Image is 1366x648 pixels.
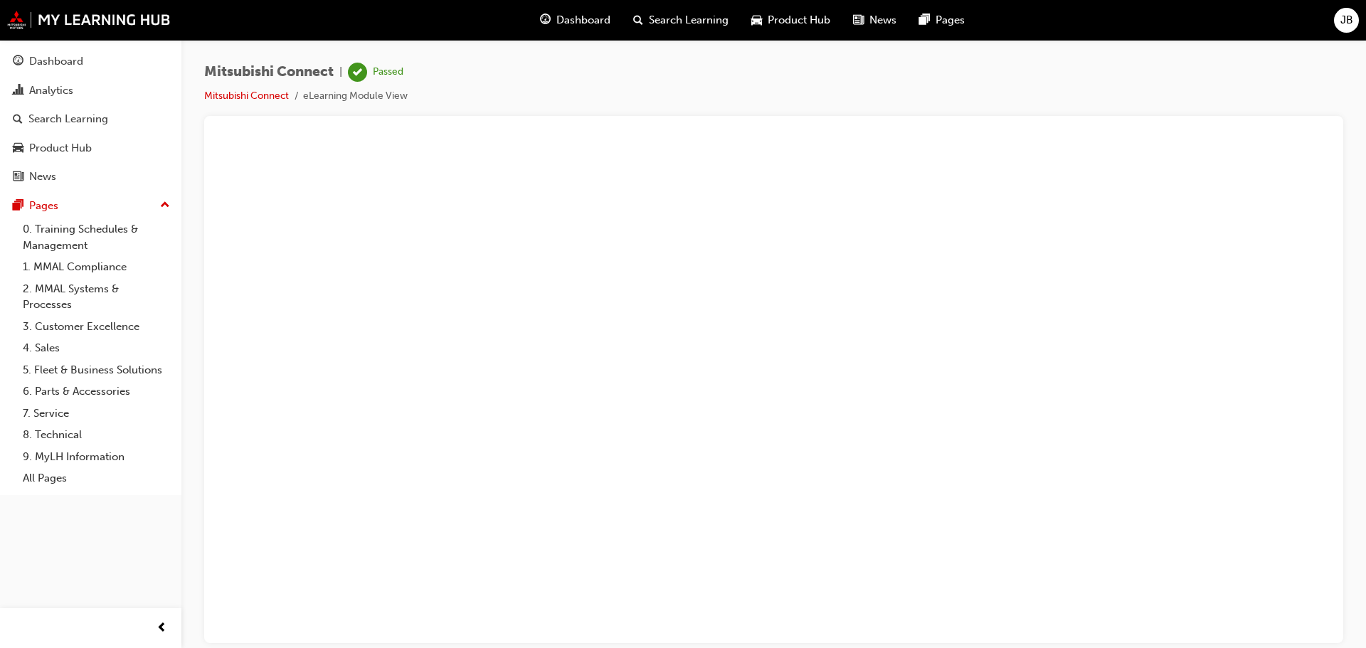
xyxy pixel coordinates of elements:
span: search-icon [633,11,643,29]
button: JB [1334,8,1359,33]
a: 4. Sales [17,337,176,359]
a: 3. Customer Excellence [17,316,176,338]
a: news-iconNews [842,6,908,35]
span: guage-icon [13,55,23,68]
a: 7. Service [17,403,176,425]
span: prev-icon [157,620,167,637]
button: Pages [6,193,176,219]
a: 0. Training Schedules & Management [17,218,176,256]
span: Pages [936,12,965,28]
div: Dashboard [29,53,83,70]
span: search-icon [13,113,23,126]
div: Passed [373,65,403,79]
a: car-iconProduct Hub [740,6,842,35]
span: car-icon [13,142,23,155]
a: 9. MyLH Information [17,446,176,468]
a: guage-iconDashboard [529,6,622,35]
img: mmal [7,11,171,29]
a: 1. MMAL Compliance [17,256,176,278]
span: up-icon [160,196,170,215]
div: Product Hub [29,140,92,156]
div: Analytics [29,83,73,99]
a: Analytics [6,78,176,104]
span: Search Learning [649,12,729,28]
span: news-icon [853,11,864,29]
a: News [6,164,176,190]
a: Product Hub [6,135,176,161]
span: News [869,12,896,28]
span: news-icon [13,171,23,184]
a: All Pages [17,467,176,489]
button: DashboardAnalyticsSearch LearningProduct HubNews [6,46,176,193]
span: guage-icon [540,11,551,29]
a: 6. Parts & Accessories [17,381,176,403]
a: 8. Technical [17,424,176,446]
span: chart-icon [13,85,23,97]
span: Product Hub [768,12,830,28]
a: Search Learning [6,106,176,132]
div: Pages [29,198,58,214]
span: pages-icon [13,200,23,213]
a: Dashboard [6,48,176,75]
span: JB [1340,12,1353,28]
span: | [339,64,342,80]
span: learningRecordVerb_PASS-icon [348,63,367,82]
a: 5. Fleet & Business Solutions [17,359,176,381]
a: Mitsubishi Connect [204,90,289,102]
span: pages-icon [919,11,930,29]
a: 2. MMAL Systems & Processes [17,278,176,316]
div: Search Learning [28,111,108,127]
span: Mitsubishi Connect [204,64,334,80]
span: Dashboard [556,12,610,28]
div: News [29,169,56,185]
a: search-iconSearch Learning [622,6,740,35]
span: car-icon [751,11,762,29]
li: eLearning Module View [303,88,408,105]
a: pages-iconPages [908,6,976,35]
